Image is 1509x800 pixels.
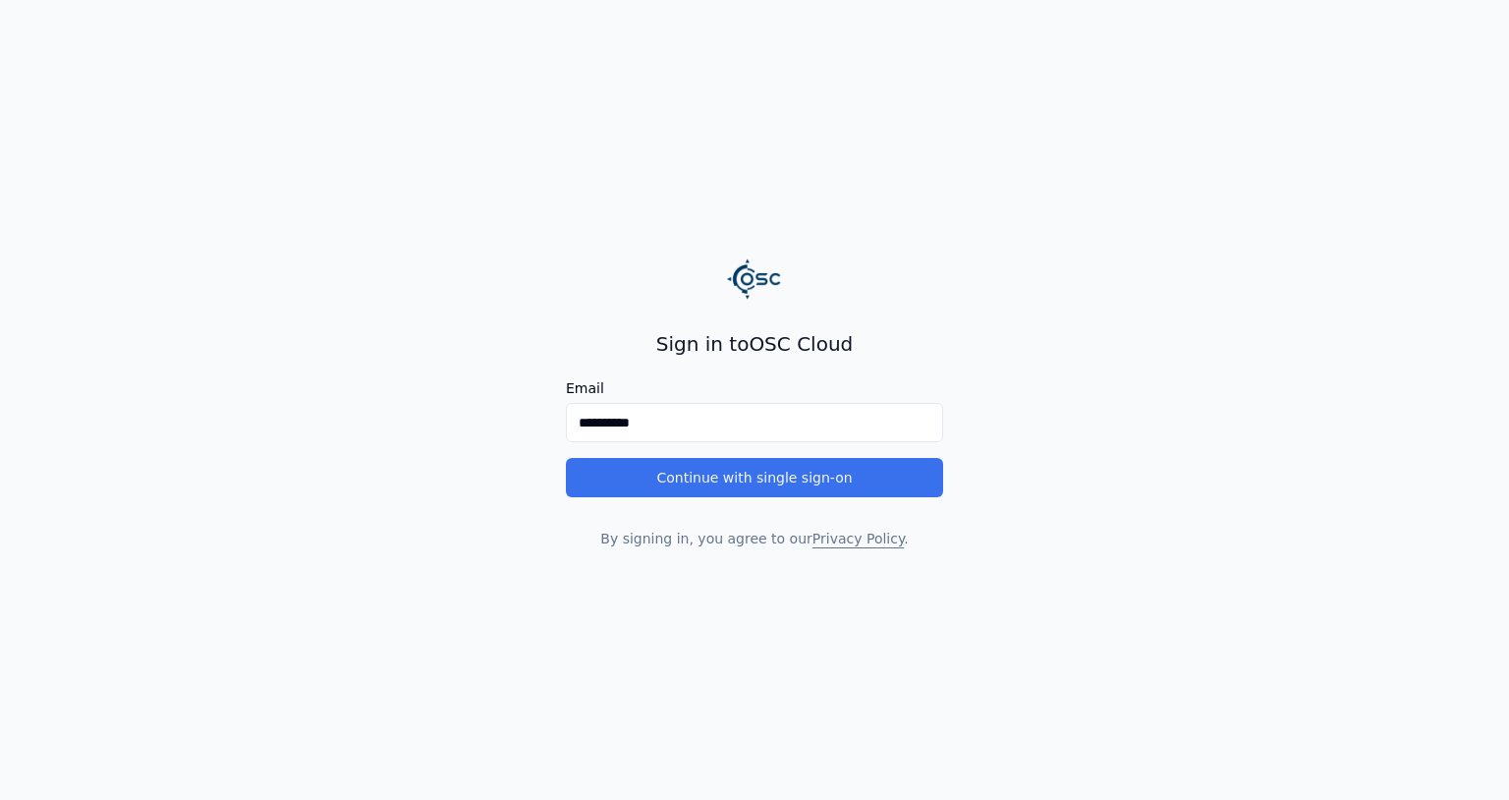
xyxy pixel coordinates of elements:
button: Continue with single sign-on [566,458,943,497]
img: Logo [727,252,782,307]
p: By signing in, you agree to our . [566,529,943,548]
label: Email [566,381,943,395]
h2: Sign in to OSC Cloud [566,330,943,358]
a: Privacy Policy [812,531,904,546]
